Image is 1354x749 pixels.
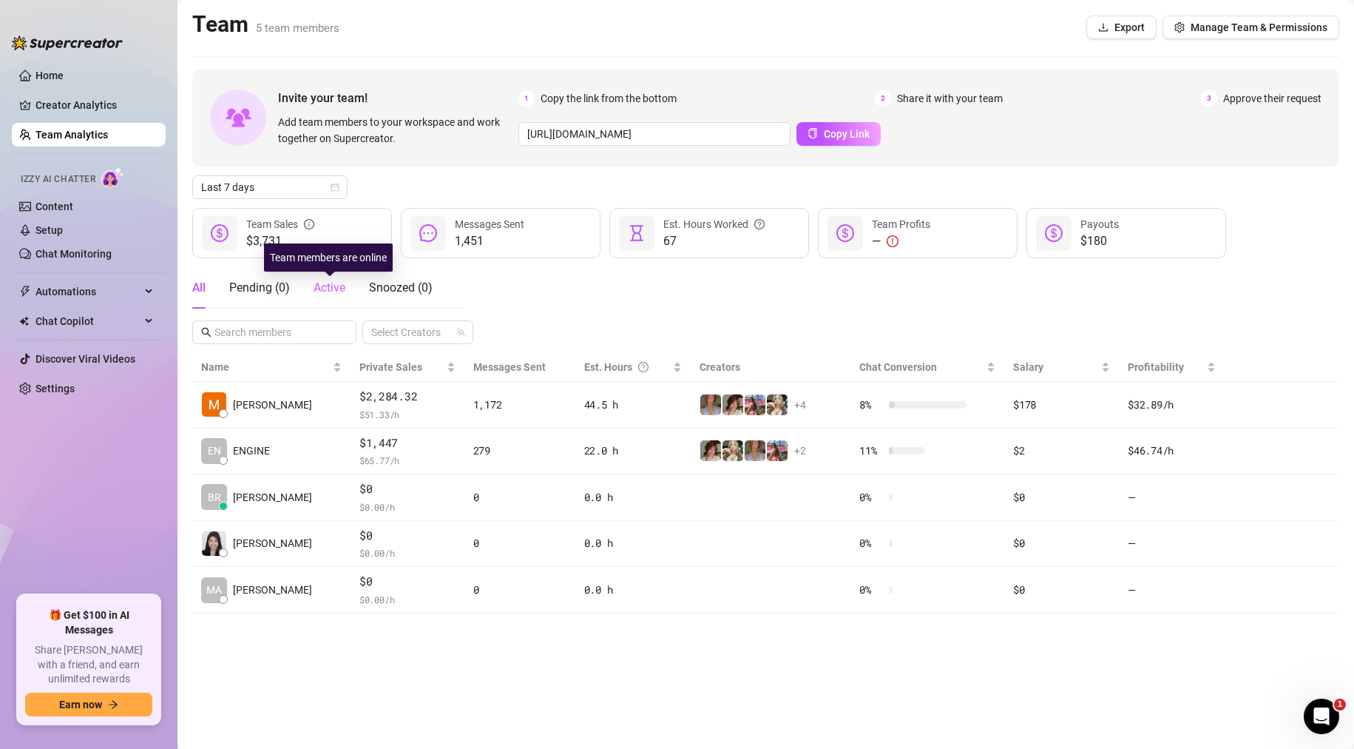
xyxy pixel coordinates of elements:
[700,394,721,415] img: Flora
[192,279,206,297] div: All
[214,324,336,340] input: Search members
[278,89,518,107] span: Invite your team!
[202,531,226,556] img: Johaina Therese…
[233,397,312,413] span: [PERSON_NAME]
[1191,21,1327,33] span: Manage Team & Permissions
[794,397,806,413] span: + 4
[1119,567,1225,614] td: —
[859,443,883,459] span: 11 %
[25,608,152,637] span: 🎁 Get $100 in AI Messages
[201,359,330,375] span: Name
[1013,535,1110,551] div: $0
[21,172,95,187] span: Izzy AI Chatter
[859,397,883,413] span: 8 %
[473,489,566,506] div: 0
[767,440,788,461] img: Nicki
[25,693,152,716] button: Earn nowarrow-right
[1162,16,1339,39] button: Manage Team & Permissions
[192,10,339,38] h2: Team
[35,280,141,303] span: Automations
[1128,397,1216,413] div: $32.89 /h
[233,443,270,459] span: ENGINE
[304,216,314,232] span: info-circle
[663,232,765,250] span: 67
[1045,224,1063,242] span: dollar-circle
[796,122,881,146] button: Copy Link
[201,327,211,337] span: search
[541,90,677,107] span: Copy the link from the bottom
[663,216,765,232] div: Est. Hours Worked
[208,443,221,459] span: EN
[359,545,456,560] span: $ 0.00 /h
[455,232,524,250] span: 1,451
[233,535,312,551] span: [PERSON_NAME]
[419,224,437,242] span: message
[208,489,221,506] span: BR
[331,183,339,192] span: calendar
[794,443,806,459] span: + 2
[859,535,883,551] span: 0 %
[722,440,743,461] img: Joly
[19,316,29,326] img: Chat Copilot
[875,90,891,107] span: 2
[473,582,566,598] div: 0
[1304,699,1339,734] iframe: Intercom live chat
[278,114,512,147] span: Add team members to your workspace and work together on Supercreator.
[700,440,721,461] img: Ruby
[211,224,229,242] span: dollar-circle
[35,224,63,236] a: Setup
[59,699,102,711] span: Earn now
[584,582,682,598] div: 0.0 h
[473,361,546,373] span: Messages Sent
[35,353,135,365] a: Discover Viral Videos
[628,224,646,242] span: hourglass
[1119,474,1225,521] td: —
[35,248,112,260] a: Chat Monitoring
[1128,443,1216,459] div: $46.74 /h
[518,90,535,107] span: 1
[1013,443,1110,459] div: $2
[19,286,31,298] span: thunderbolt
[1086,16,1157,39] button: Export
[35,309,141,333] span: Chat Copilot
[359,434,456,452] span: $1,447
[25,643,152,687] span: Share [PERSON_NAME] with a friend, and earn unlimited rewards
[233,489,312,506] span: [PERSON_NAME]
[1174,22,1185,33] span: setting
[35,201,73,212] a: Content
[584,359,670,375] div: Est. Hours
[584,489,682,506] div: 0.0 h
[359,361,422,373] span: Private Sales
[1201,90,1217,107] span: 3
[35,70,64,81] a: Home
[206,582,222,598] span: MA
[233,582,312,598] span: [PERSON_NAME]
[359,453,456,468] span: $ 65.77 /h
[246,232,314,250] span: $3,731
[897,90,1003,107] span: Share it with your team
[359,500,456,514] span: $ 0.00 /h
[1013,489,1110,506] div: $0
[584,535,682,551] div: 0.0 h
[473,397,566,413] div: 1,172
[35,93,154,117] a: Creator Analytics
[256,21,339,35] span: 5 team members
[456,328,465,337] span: team
[359,407,456,422] span: $ 51.33 /h
[836,224,854,242] span: dollar-circle
[108,699,118,710] span: arrow-right
[808,128,818,138] span: copy
[745,394,765,415] img: Nicki
[12,36,123,50] img: logo-BBDzfeDw.svg
[1334,699,1346,711] span: 1
[872,218,930,230] span: Team Profits
[35,129,108,141] a: Team Analytics
[359,388,456,406] span: $2,284.32
[887,235,898,247] span: exclamation-circle
[767,394,788,415] img: Joly
[359,527,456,545] span: $0
[722,394,743,415] img: Ruby
[1013,361,1043,373] span: Salary
[455,218,524,230] span: Messages Sent
[359,573,456,591] span: $0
